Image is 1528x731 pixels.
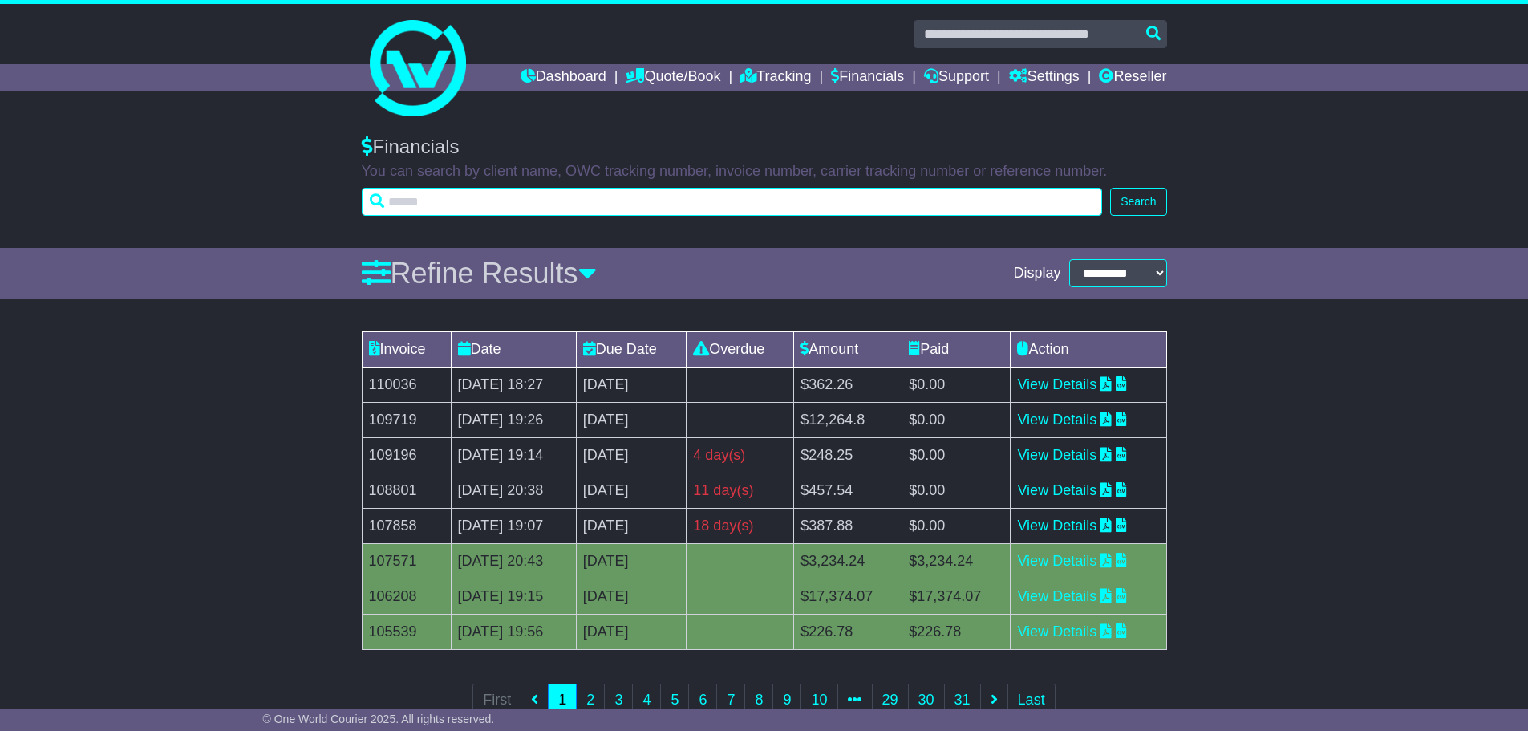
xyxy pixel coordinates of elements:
[576,579,687,614] td: [DATE]
[693,480,787,502] div: 11 day(s)
[1017,482,1096,498] a: View Details
[362,367,451,402] td: 110036
[1110,188,1166,216] button: Search
[744,684,773,717] a: 8
[800,684,837,717] a: 10
[944,684,981,717] a: 31
[902,508,1011,543] td: $0.00
[872,684,909,717] a: 29
[362,163,1167,181] p: You can search by client name, OWC tracking number, invoice number, carrier tracking number or re...
[521,64,606,91] a: Dashboard
[362,402,451,437] td: 109719
[576,437,687,473] td: [DATE]
[924,64,989,91] a: Support
[576,684,605,717] a: 2
[626,64,720,91] a: Quote/Book
[831,64,904,91] a: Financials
[794,473,902,508] td: $457.54
[451,437,576,473] td: [DATE] 19:14
[576,543,687,579] td: [DATE]
[451,508,576,543] td: [DATE] 19:07
[687,331,794,367] td: Overdue
[902,473,1011,508] td: $0.00
[902,437,1011,473] td: $0.00
[362,614,451,649] td: 105539
[794,437,902,473] td: $248.25
[794,579,902,614] td: $17,374.07
[740,64,811,91] a: Tracking
[451,473,576,508] td: [DATE] 20:38
[362,579,451,614] td: 106208
[1009,64,1080,91] a: Settings
[772,684,801,717] a: 9
[1099,64,1166,91] a: Reseller
[362,543,451,579] td: 107571
[362,136,1167,159] div: Financials
[693,445,787,466] div: 4 day(s)
[794,543,902,579] td: $3,234.24
[451,614,576,649] td: [DATE] 19:56
[794,331,902,367] td: Amount
[604,684,633,717] a: 3
[1017,447,1096,463] a: View Details
[548,684,577,717] a: 1
[902,614,1011,649] td: $226.78
[902,402,1011,437] td: $0.00
[451,543,576,579] td: [DATE] 20:43
[693,515,787,537] div: 18 day(s)
[1011,331,1166,367] td: Action
[1017,518,1096,534] a: View Details
[688,684,717,717] a: 6
[362,331,451,367] td: Invoice
[576,402,687,437] td: [DATE]
[451,402,576,437] td: [DATE] 19:26
[794,402,902,437] td: $12,264.8
[632,684,661,717] a: 4
[263,713,495,725] span: © One World Courier 2025. All rights reserved.
[451,367,576,402] td: [DATE] 18:27
[362,437,451,473] td: 109196
[1017,553,1096,569] a: View Details
[902,543,1011,579] td: $3,234.24
[576,508,687,543] td: [DATE]
[660,684,689,717] a: 5
[451,579,576,614] td: [DATE] 19:15
[451,331,576,367] td: Date
[716,684,745,717] a: 7
[902,331,1011,367] td: Paid
[794,508,902,543] td: $387.88
[1007,684,1056,717] a: Last
[576,367,687,402] td: [DATE]
[362,257,597,290] a: Refine Results
[902,579,1011,614] td: $17,374.07
[1017,376,1096,392] a: View Details
[794,614,902,649] td: $226.78
[362,508,451,543] td: 107858
[1017,412,1096,428] a: View Details
[576,614,687,649] td: [DATE]
[362,473,451,508] td: 108801
[576,331,687,367] td: Due Date
[902,367,1011,402] td: $0.00
[1017,623,1096,640] a: View Details
[1013,265,1060,282] span: Display
[794,367,902,402] td: $362.26
[908,684,945,717] a: 30
[1017,588,1096,604] a: View Details
[576,473,687,508] td: [DATE]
